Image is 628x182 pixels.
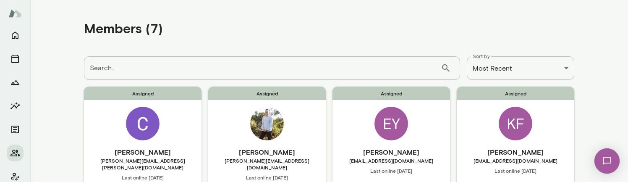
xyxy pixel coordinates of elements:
span: Assigned [332,87,450,100]
img: Charlie Mei [126,107,160,140]
div: KF [499,107,532,140]
h6: [PERSON_NAME] [208,147,326,157]
button: Documents [7,121,24,138]
div: EY [374,107,408,140]
button: Members [7,145,24,161]
span: Last online [DATE] [457,167,574,174]
span: [EMAIL_ADDRESS][DOMAIN_NAME] [332,157,450,164]
img: Trevor Snow [250,107,284,140]
span: [EMAIL_ADDRESS][DOMAIN_NAME] [457,157,574,164]
button: Sessions [7,50,24,67]
h6: [PERSON_NAME] [332,147,450,157]
span: [PERSON_NAME][EMAIL_ADDRESS][PERSON_NAME][DOMAIN_NAME] [84,157,201,171]
span: Last online [DATE] [208,174,326,181]
div: Most Recent [467,56,574,80]
img: Mento [8,5,22,21]
span: Last online [DATE] [332,167,450,174]
button: Growth Plan [7,74,24,91]
span: [PERSON_NAME][EMAIL_ADDRESS][DOMAIN_NAME] [208,157,326,171]
span: Assigned [84,87,201,100]
button: Home [7,27,24,44]
span: Assigned [457,87,574,100]
h4: Members (7) [84,20,163,36]
button: Insights [7,98,24,114]
label: Sort by [473,53,490,60]
span: Last online [DATE] [84,174,201,181]
h6: [PERSON_NAME] [84,147,201,157]
h6: [PERSON_NAME] [457,147,574,157]
span: Assigned [208,87,326,100]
